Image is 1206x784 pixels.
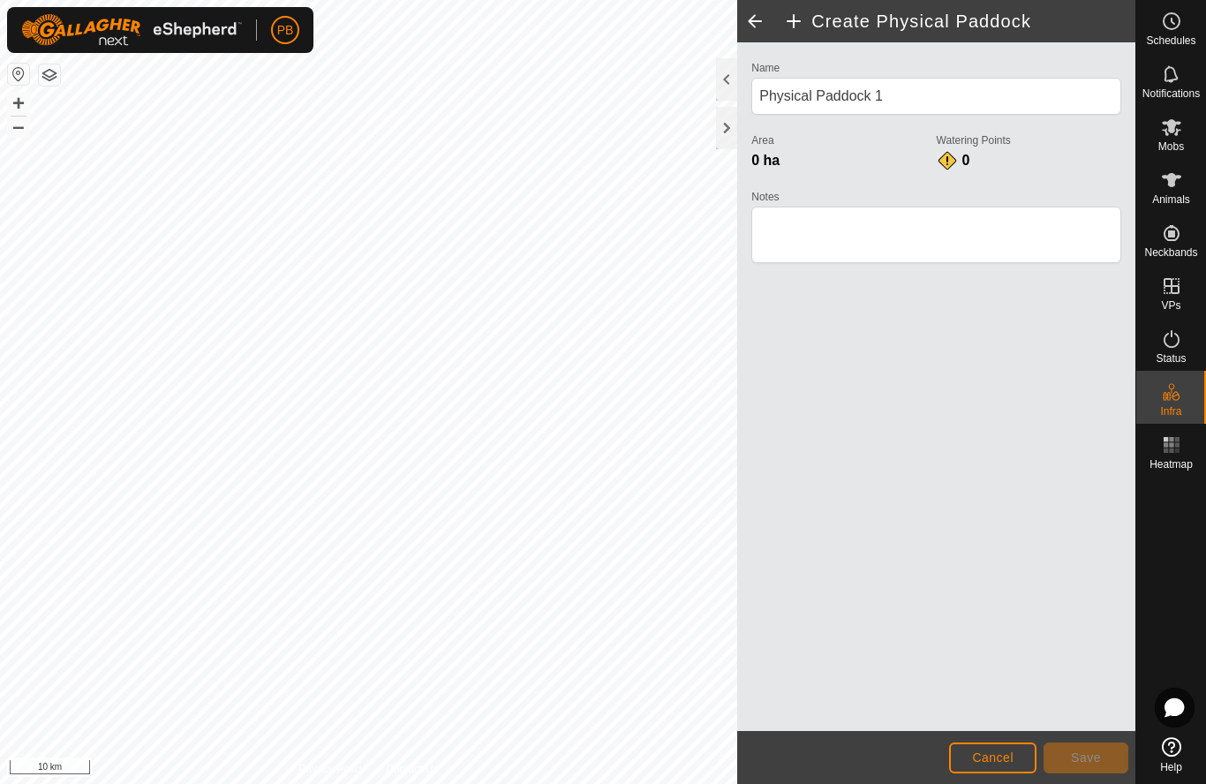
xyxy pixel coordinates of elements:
span: VPs [1161,300,1180,311]
label: Watering Points [937,132,1121,148]
span: Notifications [1142,88,1200,99]
button: Cancel [949,743,1036,773]
button: Save [1044,743,1128,773]
span: PB [277,21,294,40]
span: Heatmap [1149,459,1193,470]
label: Notes [751,189,1121,205]
label: Name [751,60,1121,76]
a: Help [1136,730,1206,780]
span: Mobs [1158,141,1184,152]
a: Privacy Policy [299,761,366,777]
span: Save [1071,750,1101,765]
button: + [8,93,29,114]
span: Neckbands [1144,247,1197,258]
span: Help [1160,762,1182,773]
button: Reset Map [8,64,29,85]
span: Animals [1152,194,1190,205]
span: Schedules [1146,35,1195,46]
span: 0 [961,153,969,168]
span: 0 ha [751,153,780,168]
h2: Create Physical Paddock [783,11,1135,32]
a: Contact Us [386,761,438,777]
span: Infra [1160,406,1181,417]
span: Status [1156,353,1186,364]
button: Map Layers [39,64,60,86]
span: Cancel [972,750,1014,765]
button: – [8,116,29,137]
label: Area [751,132,936,148]
img: Gallagher Logo [21,14,242,46]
